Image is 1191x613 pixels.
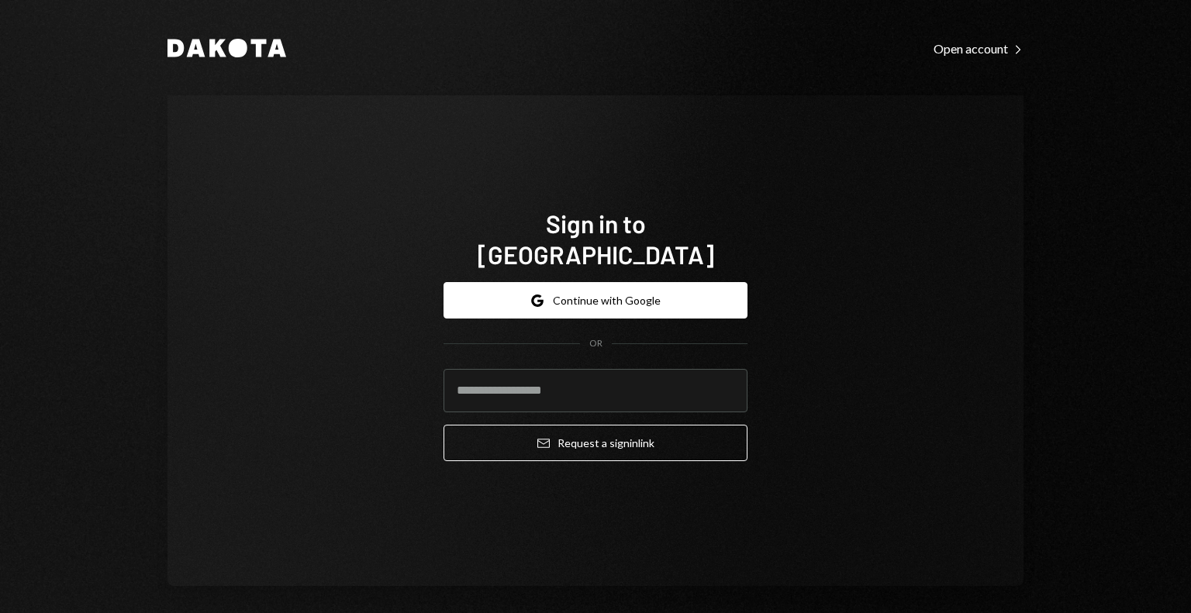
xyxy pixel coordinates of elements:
keeper-lock: Open Keeper Popup [716,381,735,400]
h1: Sign in to [GEOGRAPHIC_DATA] [444,208,747,270]
button: Request a signinlink [444,425,747,461]
a: Open account [934,40,1024,57]
div: OR [589,337,602,350]
button: Continue with Google [444,282,747,319]
div: Open account [934,41,1024,57]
